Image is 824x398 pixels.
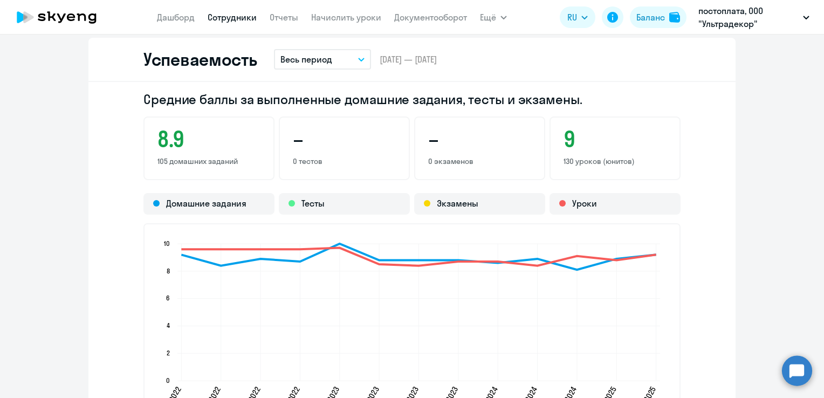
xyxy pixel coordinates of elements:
[693,4,815,30] button: постоплата, ООО "Ультрадекор"
[167,267,170,275] text: 8
[564,126,667,152] h3: 9
[480,6,507,28] button: Ещё
[550,193,681,215] div: Уроки
[293,156,396,166] p: 0 тестов
[428,126,531,152] h3: –
[280,53,332,66] p: Весь период
[414,193,545,215] div: Экзамены
[630,6,686,28] button: Балансbalance
[636,11,665,24] div: Баланс
[380,53,437,65] span: [DATE] — [DATE]
[166,294,170,302] text: 6
[166,376,170,385] text: 0
[560,6,595,28] button: RU
[157,12,195,23] a: Дашборд
[564,156,667,166] p: 130 уроков (юнитов)
[394,12,467,23] a: Документооборот
[480,11,496,24] span: Ещё
[157,156,260,166] p: 105 домашних заданий
[293,126,396,152] h3: –
[157,126,260,152] h3: 8.9
[279,193,410,215] div: Тесты
[428,156,531,166] p: 0 экзаменов
[167,349,170,357] text: 2
[698,4,799,30] p: постоплата, ООО "Ультрадекор"
[143,91,681,108] h2: Средние баллы за выполненные домашние задания, тесты и экзамены.
[164,239,170,248] text: 10
[567,11,577,24] span: RU
[208,12,257,23] a: Сотрудники
[167,321,170,330] text: 4
[143,49,257,70] h2: Успеваемость
[274,49,371,70] button: Весь период
[311,12,381,23] a: Начислить уроки
[669,12,680,23] img: balance
[270,12,298,23] a: Отчеты
[143,193,274,215] div: Домашние задания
